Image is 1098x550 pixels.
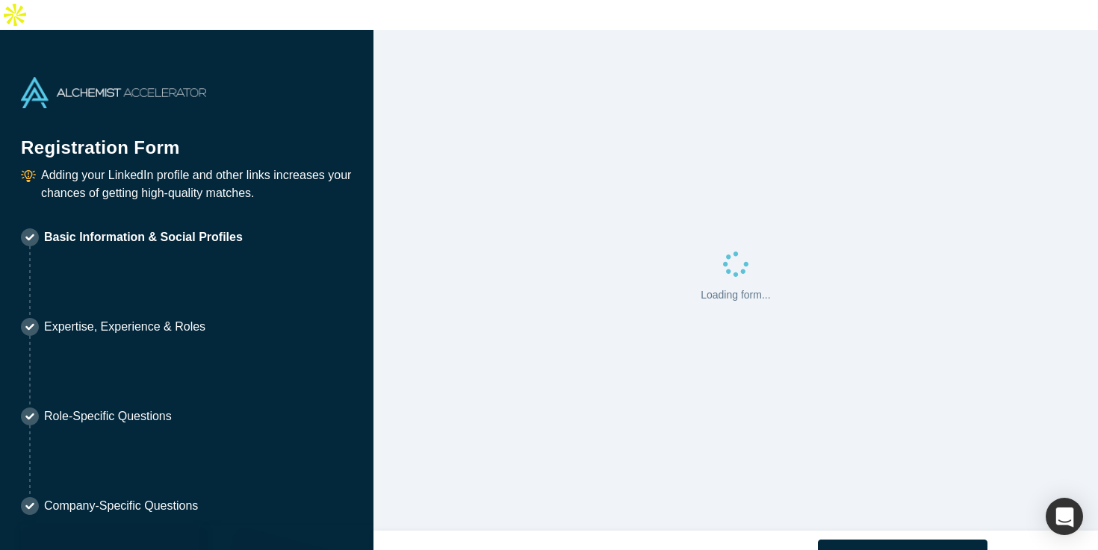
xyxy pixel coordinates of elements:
[21,119,353,161] h1: Registration Form
[21,77,206,108] img: Alchemist Accelerator Logo
[701,287,770,303] p: Loading form...
[41,166,353,202] p: Adding your LinkedIn profile and other links increases your chances of getting high-quality matches.
[44,318,205,336] p: Expertise, Experience & Roles
[44,228,243,246] p: Basic Information & Social Profiles
[44,497,198,515] p: Company-Specific Questions
[44,407,172,425] p: Role-Specific Questions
